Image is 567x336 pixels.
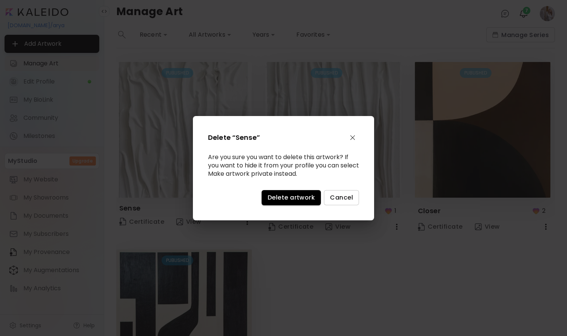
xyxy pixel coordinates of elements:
[324,190,359,205] button: Cancel
[262,190,321,205] button: Delete artwork
[348,133,357,142] img: close
[208,153,359,178] div: Are you sure you want to delete this artwork? If you want to hide it from your profile you can se...
[330,194,353,201] span: Cancel
[208,132,321,142] h2: Delete “Sense”
[268,194,315,201] span: Delete artwork
[346,131,359,144] button: close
